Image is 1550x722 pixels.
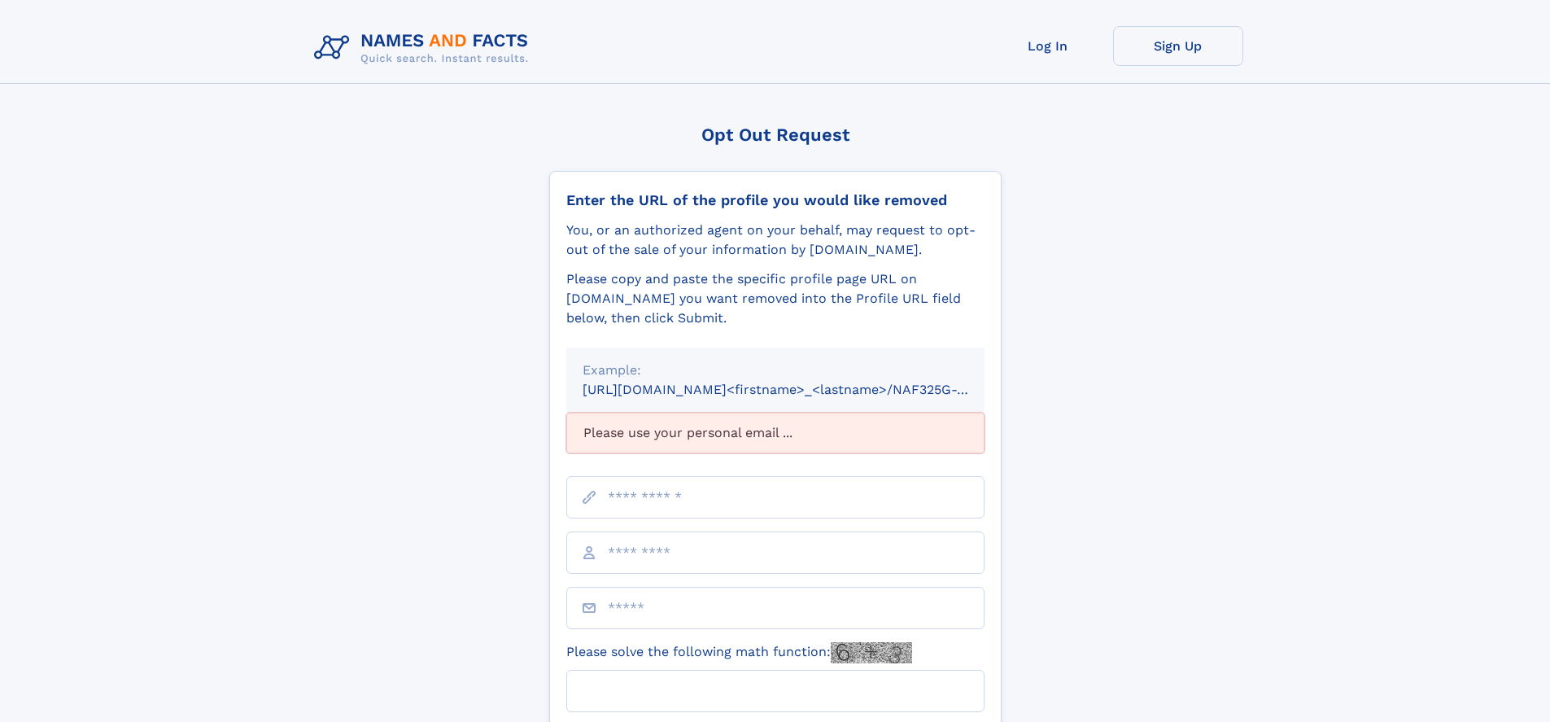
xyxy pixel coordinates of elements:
small: [URL][DOMAIN_NAME]<firstname>_<lastname>/NAF325G-xxxxxxxx [583,382,1015,397]
label: Please solve the following math function: [566,642,912,663]
div: You, or an authorized agent on your behalf, may request to opt-out of the sale of your informatio... [566,221,985,260]
div: Please use your personal email ... [566,413,985,453]
a: Sign Up [1113,26,1243,66]
div: Please copy and paste the specific profile page URL on [DOMAIN_NAME] you want removed into the Pr... [566,269,985,328]
a: Log In [983,26,1113,66]
div: Example: [583,361,968,380]
div: Opt Out Request [549,125,1002,145]
img: Logo Names and Facts [308,26,542,70]
div: Enter the URL of the profile you would like removed [566,191,985,209]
